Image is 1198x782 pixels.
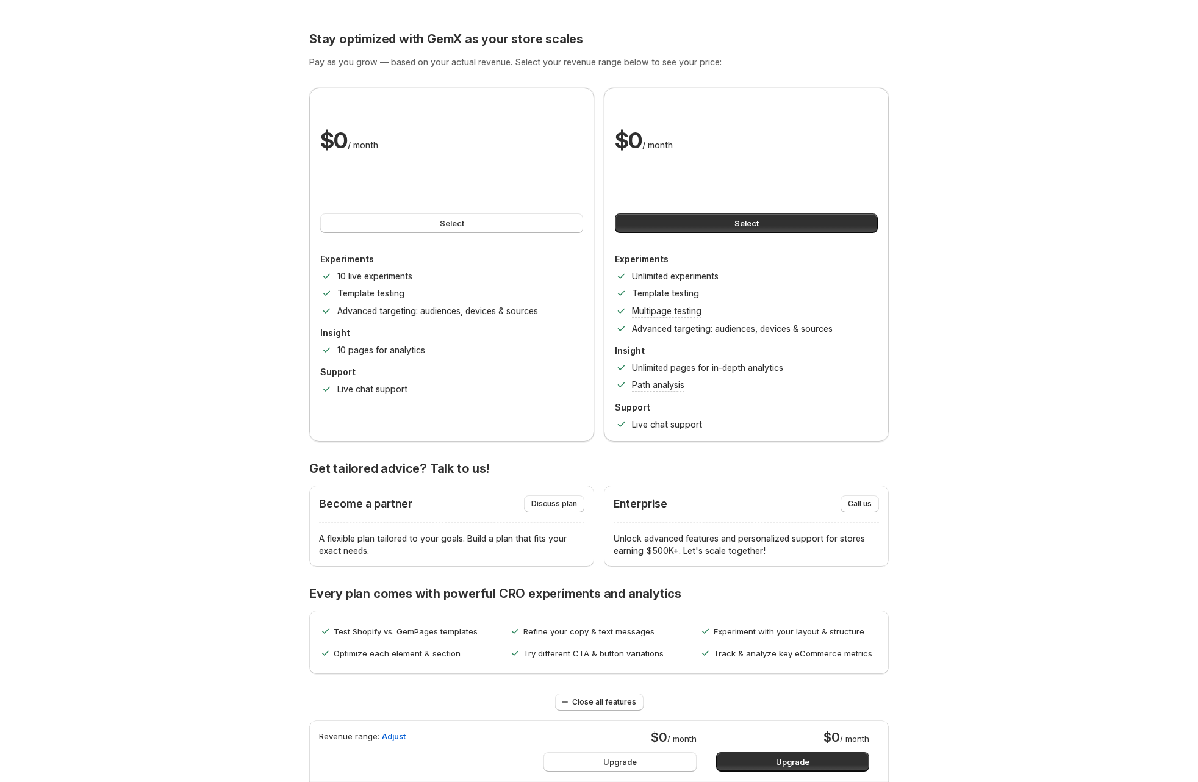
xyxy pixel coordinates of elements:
p: Test Shopify vs. GemPages templates [334,625,478,637]
p: / month [651,730,697,745]
p: Support [320,366,583,378]
p: Experiments [615,253,878,265]
p: 10 pages for analytics [337,344,425,356]
p: / month [320,126,378,155]
p: Unlimited pages for in-depth analytics [632,362,783,374]
button: Upgrade [716,752,869,772]
p: Template testing [632,287,699,300]
p: Advanced targeting: audiences, devices & sources [337,305,538,317]
button: Discuss plan [524,495,584,512]
h3: Pay as you grow — based on your actual revenue. Select your revenue range below to see your price: [309,56,889,68]
p: Revenue range: [319,730,379,772]
span: $0 [823,730,840,745]
button: Select [320,213,583,233]
p: Insight [320,327,583,339]
p: Template testing [337,287,404,300]
span: Upgrade [776,756,809,768]
p: Get tailored advice? Talk to us! [309,461,889,476]
span: Select [734,217,759,229]
p: / month [823,730,869,745]
span: Upgrade [603,756,637,768]
p: Support [615,401,878,414]
p: 10 live experiments [337,270,412,282]
span: $0 [651,730,667,745]
p: Optimize each element & section [334,647,461,659]
h2: Stay optimized with GemX as your store scales [309,32,889,46]
p: Try different CTA & button variations [523,647,664,659]
button: Close all features [555,694,644,711]
span: Select [440,217,464,229]
p: Track & analyze key eCommerce metrics [714,647,872,659]
p: Insight [615,345,878,357]
p: Become a partner [319,498,412,510]
p: Experiments [320,253,583,265]
span: $ 0 [320,127,348,154]
span: Discuss plan [531,499,577,509]
p: Enterprise [614,498,667,510]
p: Experiment with your layout & structure [714,625,864,637]
span: Close all features [572,697,636,707]
p: Multipage testing [632,305,701,317]
span: Adjust [382,730,406,742]
p: Advanced targeting: audiences, devices & sources [632,323,833,335]
span: Call us [848,499,872,509]
p: Live chat support [337,383,407,395]
p: Refine your copy & text messages [523,625,655,637]
p: Unlock advanced features and personalized support for stores earning $500K+. Let's scale together! [614,533,879,557]
p: Every plan comes with powerful CRO experiments and analytics [309,586,889,601]
p: A flexible plan tailored to your goals. Build a plan that fits your exact needs. [319,533,584,557]
p: / month [615,126,673,155]
p: Path analysis [632,379,684,391]
p: Unlimited experiments [632,270,719,282]
p: Live chat support [632,418,702,431]
button: Select [615,213,878,233]
span: $ 0 [615,127,642,154]
button: Upgrade [543,752,697,772]
button: Adjust [375,726,413,746]
button: Call us [841,495,879,512]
